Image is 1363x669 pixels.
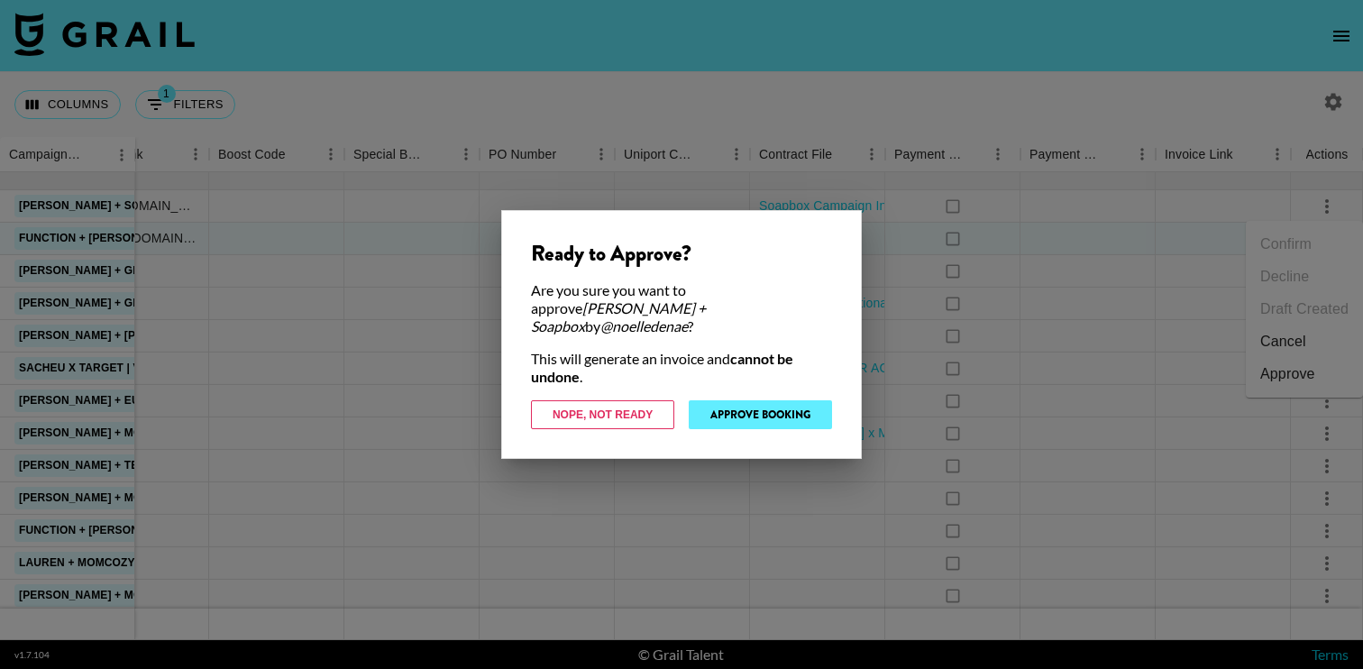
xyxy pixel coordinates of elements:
[531,350,832,386] div: This will generate an invoice and .
[689,400,832,429] button: Approve Booking
[531,299,706,334] em: [PERSON_NAME] + Soapbox
[531,281,832,335] div: Are you sure you want to approve by ?
[600,317,688,334] em: @ noelledenae
[531,240,832,267] div: Ready to Approve?
[531,350,793,385] strong: cannot be undone
[531,400,674,429] button: Nope, Not Ready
